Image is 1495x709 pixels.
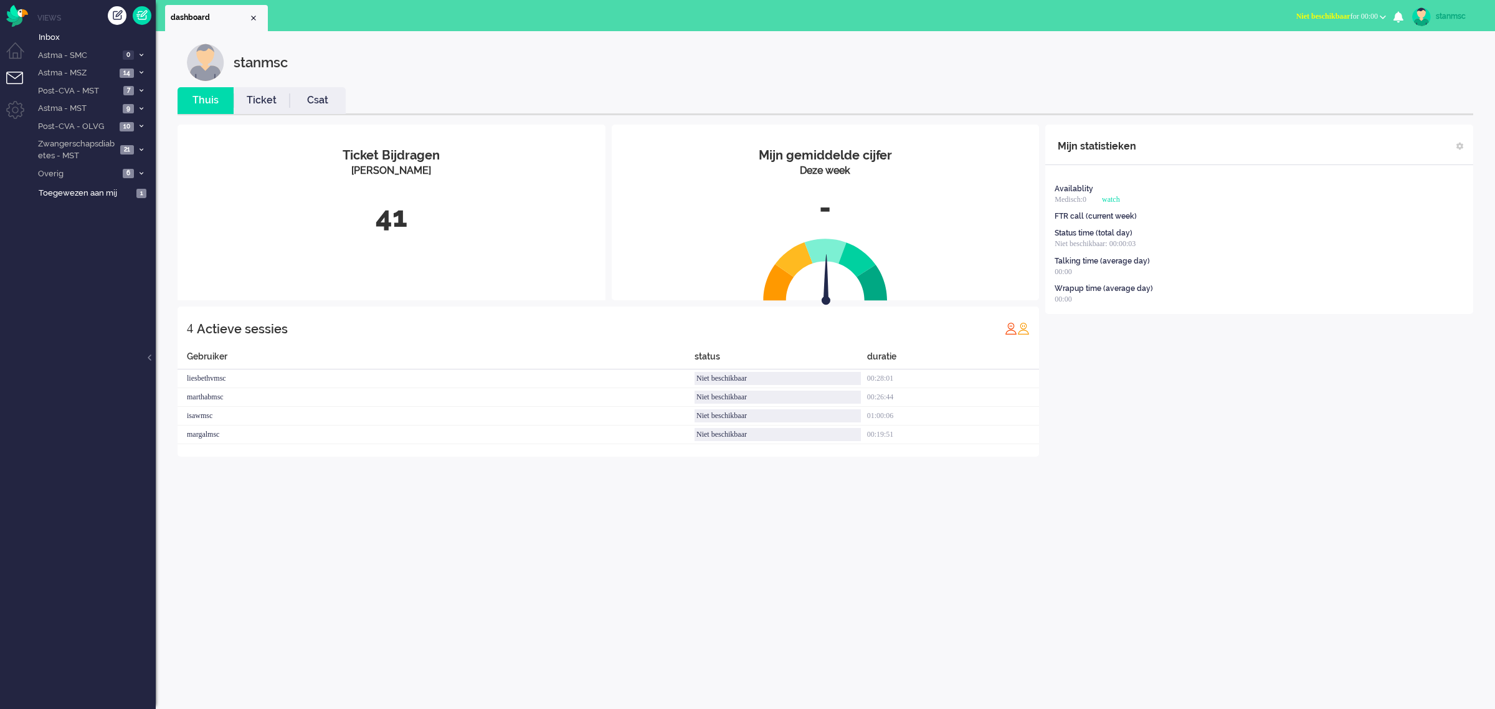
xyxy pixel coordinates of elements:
[120,122,134,131] span: 10
[695,350,867,369] div: status
[763,238,888,301] img: semi_circle.svg
[1296,12,1378,21] span: for 00:00
[178,87,234,114] li: Thuis
[6,42,34,70] li: Dashboard menu
[6,5,28,27] img: flow_omnibird.svg
[249,13,259,23] div: Close tab
[108,6,126,25] div: Creëer ticket
[1436,10,1483,22] div: stanmsc
[1055,283,1153,294] div: Wrapup time (average day)
[1410,7,1483,26] a: stanmsc
[867,426,1040,444] div: 00:19:51
[1289,4,1393,31] li: Niet beschikbaarfor 00:00
[133,6,151,25] a: Quick Ticket
[234,87,290,114] li: Ticket
[1055,256,1150,267] div: Talking time (average day)
[187,164,596,178] div: [PERSON_NAME]
[178,350,695,369] div: Gebruiker
[123,86,134,95] span: 7
[178,369,695,388] div: liesbethvmsc
[1058,134,1136,159] div: Mijn statistieken
[165,5,268,31] li: Dashboard
[1296,12,1350,21] span: Niet beschikbaar
[867,369,1040,388] div: 00:28:01
[178,407,695,426] div: isawmsc
[120,145,134,155] span: 21
[234,44,288,81] div: stanmsc
[187,316,193,341] div: 4
[234,93,290,108] a: Ticket
[120,69,134,78] span: 14
[178,426,695,444] div: margalmsc
[187,197,596,238] div: 41
[695,428,861,441] div: Niet beschikbaar
[136,189,146,198] span: 1
[695,391,861,404] div: Niet beschikbaar
[799,254,853,308] img: arrow.svg
[867,350,1040,369] div: duratie
[178,388,695,407] div: marthabmsc
[695,372,861,385] div: Niet beschikbaar
[290,93,346,108] a: Csat
[621,188,1030,229] div: -
[178,93,234,108] a: Thuis
[187,44,224,81] img: customer.svg
[867,388,1040,407] div: 00:26:44
[695,409,861,422] div: Niet beschikbaar
[867,407,1040,426] div: 01:00:06
[39,32,156,44] span: Inbox
[1055,195,1086,204] span: Medisch:0
[36,138,116,161] span: Zwangerschapsdiabetes - MST
[1055,211,1137,222] div: FTR call (current week)
[39,188,133,199] span: Toegewezen aan mij
[36,121,116,133] span: Post-CVA - OLVG
[36,103,119,115] span: Astma - MST
[1412,7,1431,26] img: avatar
[36,186,156,199] a: Toegewezen aan mij 1
[123,50,134,60] span: 0
[6,101,34,129] li: Admin menu
[36,67,116,79] span: Astma - MSZ
[36,168,119,180] span: Overig
[197,316,288,341] div: Actieve sessies
[36,30,156,44] a: Inbox
[621,146,1030,164] div: Mijn gemiddelde cijfer
[1017,322,1030,335] img: profile_orange.svg
[36,85,120,97] span: Post-CVA - MST
[123,169,134,178] span: 6
[1055,239,1136,248] span: Niet beschikbaar: 00:00:03
[1102,195,1120,204] span: watch
[1005,322,1017,335] img: profile_red.svg
[1055,228,1132,239] div: Status time (total day)
[187,146,596,164] div: Ticket Bijdragen
[171,12,249,23] span: dashboard
[37,12,156,23] li: Views
[6,8,28,17] a: Omnidesk
[1289,7,1393,26] button: Niet beschikbaarfor 00:00
[1055,267,1071,276] span: 00:00
[621,164,1030,178] div: Deze week
[123,104,134,113] span: 9
[6,72,34,100] li: Tickets menu
[36,50,119,62] span: Astma - SMC
[1055,295,1071,303] span: 00:00
[290,87,346,114] li: Csat
[1055,184,1093,194] div: Availablity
